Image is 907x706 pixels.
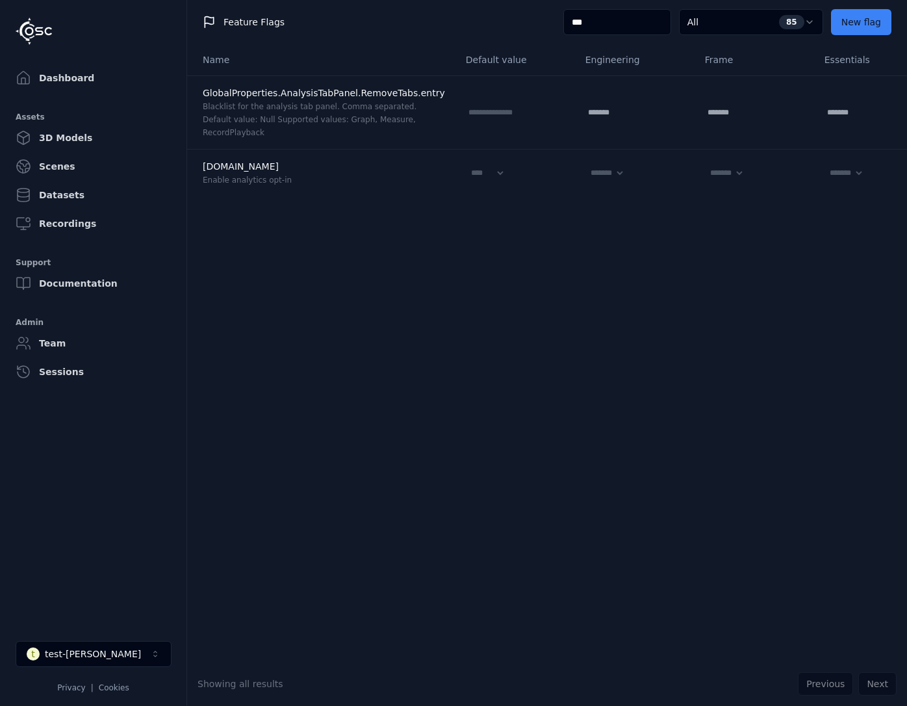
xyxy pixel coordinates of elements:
span: Blacklist for the analysis tab panel. Comma separated. Default value: Null Supported values: Grap... [203,102,416,137]
button: Select a workspace [16,641,172,667]
div: t [27,647,40,660]
div: Assets [16,109,171,125]
a: Scenes [10,153,176,179]
span: [DOMAIN_NAME] [203,161,279,172]
a: Privacy [57,683,85,692]
span: GlobalProperties.AnalysisTabPanel.RemoveTabs.entry [203,88,445,98]
a: Team [10,330,176,356]
th: Engineering [575,44,695,75]
span: | [91,683,94,692]
div: test-[PERSON_NAME] [45,647,141,660]
a: Documentation [10,270,176,296]
button: New flag [831,9,891,35]
th: Name [187,44,455,75]
div: Support [16,255,171,270]
a: Sessions [10,359,176,385]
div: Admin [16,315,171,330]
a: 3D Models [10,125,176,151]
a: Dashboard [10,65,176,91]
th: Default value [455,44,575,75]
span: Enable analytics opt-in [203,176,292,185]
a: Cookies [99,683,129,692]
th: Frame [695,44,814,75]
span: Showing all results [198,679,283,689]
a: Recordings [10,211,176,237]
img: Logo [16,18,52,45]
a: Datasets [10,182,176,208]
span: Feature Flags [224,16,285,29]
